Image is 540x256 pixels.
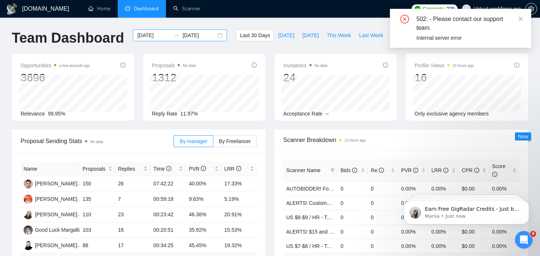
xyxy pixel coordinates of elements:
[492,172,497,177] span: info-circle
[283,71,327,85] div: 24
[298,29,323,41] button: [DATE]
[515,231,533,249] iframe: Intercom live chat
[186,238,221,253] td: 45.45%
[286,243,356,249] a: US $7-$8 / HR - Telemarketing
[368,181,398,196] td: 0
[368,196,398,210] td: 0
[429,181,459,196] td: 0.00%
[118,165,142,173] span: Replies
[80,238,115,253] td: 88
[413,168,418,173] span: info-circle
[174,32,180,38] span: swap-right
[286,200,363,206] a: ALERTS! Customer Support USA
[398,239,428,253] td: 0.00%
[462,167,479,173] span: CPR
[120,63,125,68] span: info-circle
[283,111,323,117] span: Acceptance Rate
[90,140,103,144] span: No data
[21,136,174,146] span: Proposal Sending Stats
[423,5,445,13] span: Connects:
[166,166,171,171] span: info-circle
[518,16,523,21] span: close
[415,71,474,85] div: 16
[115,207,150,223] td: 23
[35,195,77,203] div: [PERSON_NAME]
[415,61,474,70] span: Profile Views
[24,211,77,217] a: YB[PERSON_NAME]
[416,15,522,32] div: 502: - Please contact our support team.
[35,241,77,249] div: [PERSON_NAME]
[24,196,77,202] a: DE[PERSON_NAME]
[173,6,200,12] a: searchScanner
[283,61,327,70] span: Invitations
[327,31,351,39] span: This Week
[286,167,320,173] span: Scanner Name
[115,238,150,253] td: 17
[368,239,398,253] td: 0
[474,168,479,173] span: info-circle
[180,138,207,144] span: By manager
[368,210,398,224] td: 0
[401,167,418,173] span: PVR
[137,31,171,39] input: Start date
[525,6,537,12] a: setting
[286,229,369,235] a: ALERTS! $15 and Up Telemarketing
[24,227,81,232] a: GLGood Luck Margallo
[416,34,522,42] div: Internal server error
[80,162,115,176] th: Proposals
[338,181,368,196] td: 0
[35,179,77,188] div: [PERSON_NAME]
[489,181,519,196] td: 0.00%
[344,138,366,142] time: 13 hours ago
[48,111,65,117] span: 99.95%
[186,192,221,207] td: 9.63%
[368,224,398,239] td: 0
[80,223,115,238] td: 103
[371,167,384,173] span: Re
[355,29,387,41] button: Last Week
[286,214,356,220] a: US $8-$9 / HR - Telemarketing
[302,31,319,39] span: [DATE]
[24,210,33,219] img: YB
[283,135,519,145] span: Scanner Breakdown
[83,165,107,173] span: Proposals
[21,61,90,70] span: Opportunities
[152,71,196,85] div: 1312
[115,162,150,176] th: Replies
[35,226,81,234] div: Good Luck Margallo
[221,223,257,238] td: 15.53%
[59,64,90,68] time: a few seconds ago
[415,111,489,117] span: Only exclusive agency members
[492,163,506,177] span: Score
[150,176,186,192] td: 07:42:22
[201,166,206,171] span: info-circle
[186,207,221,223] td: 46.36%
[24,195,33,204] img: DE
[125,6,130,11] span: dashboard
[459,181,489,196] td: $0.00
[443,168,448,173] span: info-circle
[352,168,357,173] span: info-circle
[338,239,368,253] td: 0
[338,196,368,210] td: 0
[452,64,474,68] time: 13 hours ago
[429,239,459,253] td: 0.00%
[150,192,186,207] td: 00:59:18
[152,61,196,70] span: Proposals
[6,3,18,15] img: logo
[431,167,448,173] span: LRR
[338,210,368,224] td: 0
[323,29,355,41] button: This Week
[252,63,257,68] span: info-circle
[152,111,177,117] span: Reply Rate
[24,241,33,250] img: JR
[359,31,383,39] span: Last Week
[274,29,298,41] button: [DATE]
[329,165,336,176] span: filter
[174,32,180,38] span: to
[219,138,251,144] span: By Freelancer
[134,6,159,12] span: Dashboard
[12,29,124,47] h1: Team Dashboard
